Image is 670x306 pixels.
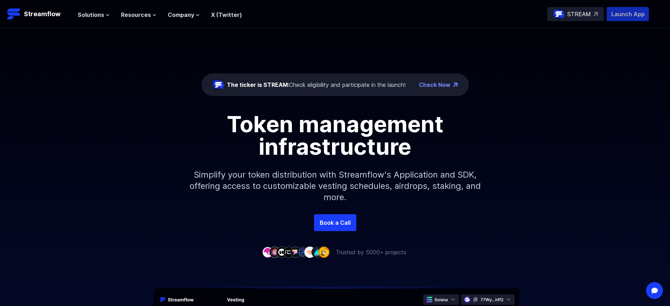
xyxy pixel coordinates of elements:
[283,247,294,257] img: company-4
[7,7,21,21] img: Streamflow Logo
[168,11,200,19] button: Company
[594,12,598,16] img: top-right-arrow.svg
[646,282,663,299] div: Open Intercom Messenger
[336,248,406,256] p: Trusted by 5000+ projects
[453,83,458,87] img: top-right-arrow.png
[78,11,104,19] span: Solutions
[24,9,60,19] p: Streamflow
[213,79,224,90] img: streamflow-logo-circle.png
[304,247,315,257] img: company-7
[269,247,280,257] img: company-2
[262,247,273,257] img: company-1
[276,247,287,257] img: company-3
[314,214,356,231] a: Book a Call
[419,81,451,89] a: Check Now
[211,11,242,18] a: X (Twitter)
[121,11,157,19] button: Resources
[177,113,493,158] h1: Token management infrastructure
[227,81,406,89] div: Check eligibility and participate in the launch!
[121,11,151,19] span: Resources
[311,247,323,257] img: company-8
[184,158,486,214] p: Simplify your token distribution with Streamflow's Application and SDK, offering access to custom...
[553,8,564,20] img: streamflow-logo-circle.png
[227,81,289,88] span: The ticker is STREAM:
[567,10,591,18] p: STREAM
[7,7,71,21] a: Streamflow
[607,7,649,21] button: Launch App
[297,247,308,257] img: company-6
[318,247,330,257] img: company-9
[168,11,194,19] span: Company
[290,247,301,257] img: company-5
[547,7,604,21] a: STREAM
[78,11,110,19] button: Solutions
